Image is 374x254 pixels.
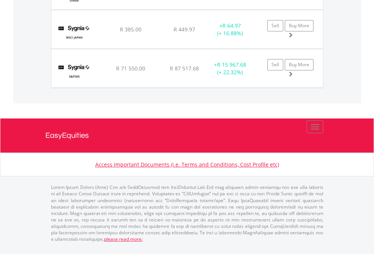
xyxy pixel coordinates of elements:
[95,161,279,168] a: Access Important Documents (i.e. Terms and Conditions, Cost Profile etc)
[285,59,313,70] a: Buy More
[285,20,313,31] a: Buy More
[45,118,329,153] a: EasyEquities
[170,65,199,72] span: R 87 517.68
[222,22,241,29] span: R 64.97
[55,20,93,47] img: TFSA.SYGJP.png
[51,184,323,242] p: Lorem Ipsum Dolors (Ame) Con a/e SeddOeiusmod tem InciDiduntut Lab Etd mag aliquaen admin veniamq...
[120,26,141,33] span: R 385.00
[116,65,145,72] span: R 71 550.00
[55,59,93,86] img: TFSA.SYG500.png
[267,20,283,31] a: Sell
[206,22,254,37] div: + (+ 16.88%)
[174,26,195,33] span: R 449.97
[104,236,143,242] a: please read more:
[206,61,254,76] div: + (+ 22.32%)
[217,61,246,68] span: R 15 967.68
[267,59,283,70] a: Sell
